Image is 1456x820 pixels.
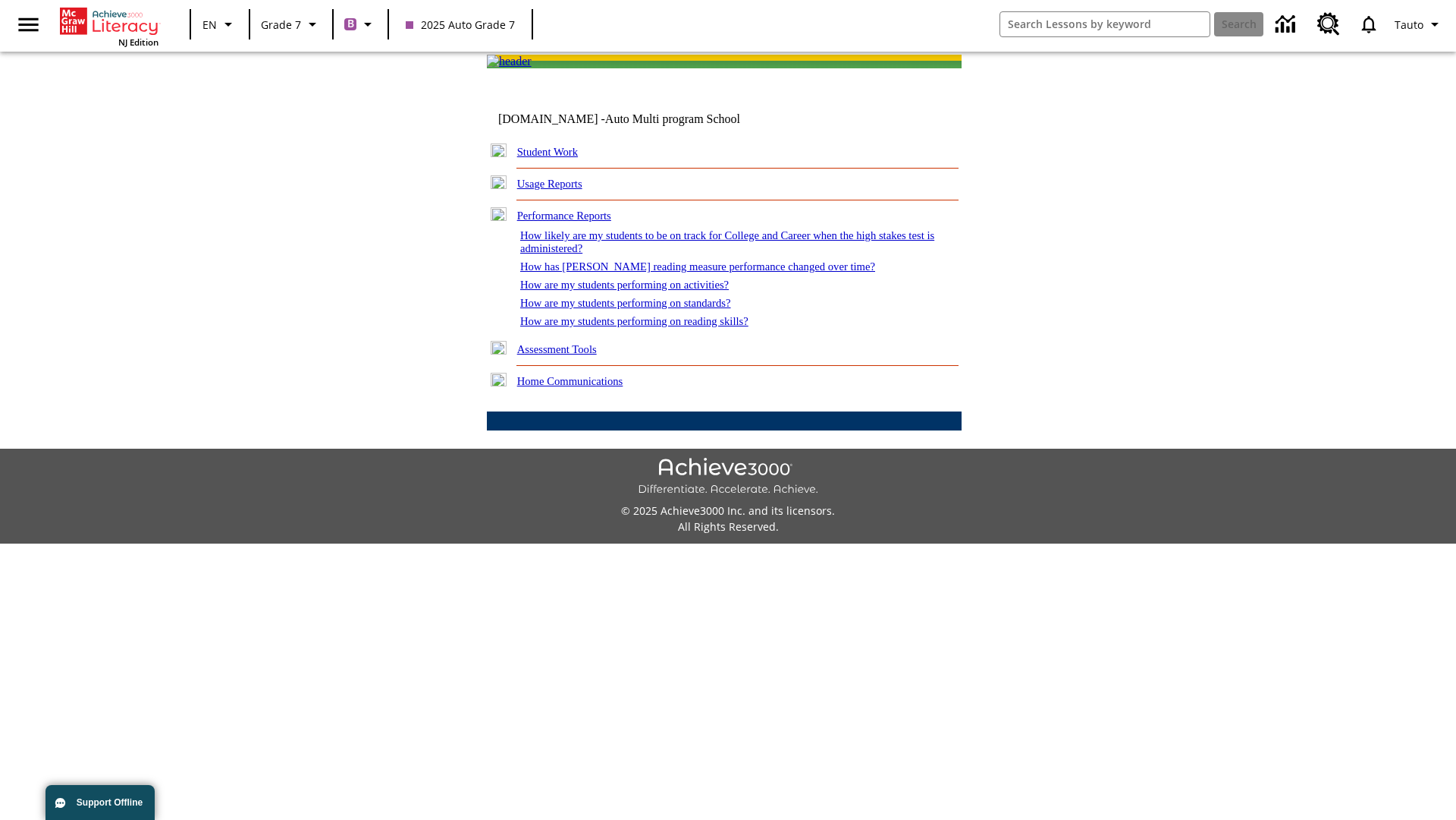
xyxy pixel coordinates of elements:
[347,14,354,33] span: B
[6,2,51,47] button: Open side menu
[338,11,383,38] button: Boost Class color is purple. Change class color
[520,279,729,291] a: How are my students performing on activities?
[498,112,777,126] td: [DOMAIN_NAME] -
[491,373,507,386] img: plus.gif
[261,17,301,33] span: Grade 7
[520,229,934,254] a: How likely are my students to be on track for College and Career when the high stakes test is adm...
[196,11,244,38] button: Language: EN, Select a language
[520,260,875,273] a: How has [PERSON_NAME] reading measure performance changed over time?
[1308,4,1349,45] a: Resource Center, Will open in new tab
[45,785,155,820] button: Support Offline
[202,17,217,33] span: EN
[487,55,532,68] img: header
[1389,11,1450,38] button: Profile/Settings
[1349,5,1389,44] a: Notifications
[60,5,158,48] div: Home
[1266,4,1308,46] a: Data Center
[517,210,611,222] a: Performance Reports
[491,143,507,157] img: plus.gif
[491,341,507,355] img: plus.gif
[517,343,597,355] a: Assessment Tools
[255,11,328,38] button: Grade: Grade 7, Select a grade
[605,112,740,125] nobr: Auto Multi program School
[491,175,507,189] img: plus.gif
[520,297,731,309] a: How are my students performing on standards?
[520,315,748,327] a: How are my students performing on reading skills?
[1000,12,1210,36] input: search field
[517,146,578,158] a: Student Work
[77,797,143,808] span: Support Offline
[406,17,515,33] span: 2025 Auto Grade 7
[517,375,623,387] a: Home Communications
[517,178,582,190] a: Usage Reports
[491,207,507,221] img: minus.gif
[1395,17,1423,33] span: Tauto
[638,458,818,497] img: Achieve3000 Differentiate Accelerate Achieve
[118,36,158,48] span: NJ Edition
